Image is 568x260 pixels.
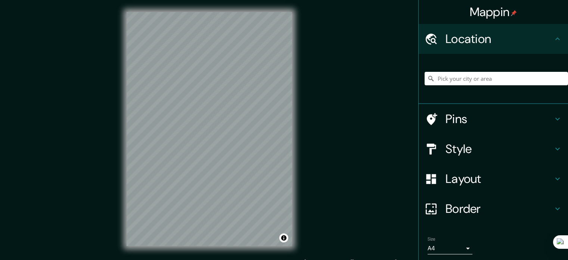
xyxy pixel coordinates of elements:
[127,12,292,246] canvas: Map
[446,31,553,46] h4: Location
[279,233,288,242] button: Toggle attribution
[446,141,553,156] h4: Style
[419,164,568,194] div: Layout
[470,4,517,19] h4: Mappin
[446,171,553,186] h4: Layout
[511,10,517,16] img: pin-icon.png
[446,201,553,216] h4: Border
[419,134,568,164] div: Style
[419,24,568,54] div: Location
[419,194,568,224] div: Border
[446,111,553,126] h4: Pins
[428,236,435,242] label: Size
[419,104,568,134] div: Pins
[425,72,568,85] input: Pick your city or area
[428,242,472,254] div: A4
